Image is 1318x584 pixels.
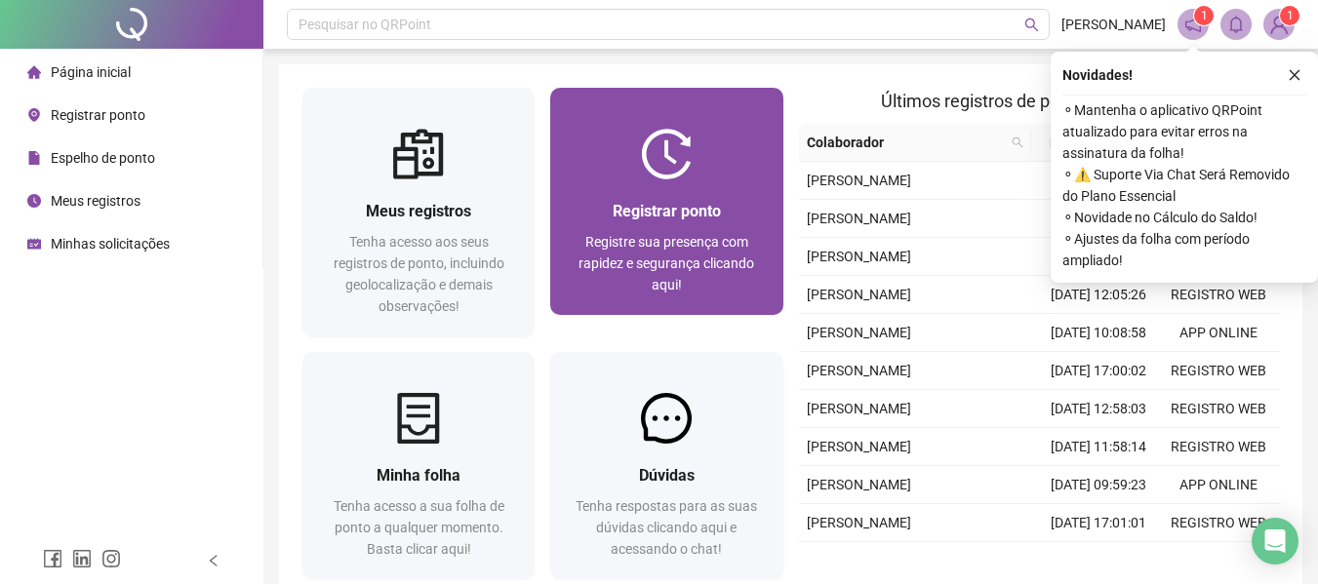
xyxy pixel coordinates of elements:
[377,466,460,485] span: Minha folha
[1031,124,1147,162] th: Data/Hora
[101,549,121,568] span: instagram
[51,107,145,123] span: Registrar ponto
[207,554,220,567] span: left
[1061,14,1166,35] span: [PERSON_NAME]
[1159,352,1279,390] td: REGISTRO WEB
[1159,314,1279,352] td: APP ONLINE
[807,249,911,264] span: [PERSON_NAME]
[881,91,1196,111] span: Últimos registros de ponto sincronizados
[807,515,911,530] span: [PERSON_NAME]
[334,498,504,557] span: Tenha acesso a sua folha de ponto a qualquer momento. Basta clicar aqui!
[1287,9,1294,22] span: 1
[366,202,471,220] span: Meus registros
[1159,276,1279,314] td: REGISTRO WEB
[807,439,911,454] span: [PERSON_NAME]
[1039,200,1159,238] td: [DATE] 17:00:02
[550,352,782,579] a: DúvidasTenha respostas para as suas dúvidas clicando aqui e acessando o chat!
[1159,428,1279,466] td: REGISTRO WEB
[1184,16,1202,33] span: notification
[1012,136,1023,148] span: search
[51,193,140,209] span: Meus registros
[1039,314,1159,352] td: [DATE] 10:08:58
[1280,6,1299,25] sup: Atualize o seu contato no menu Meus Dados
[1039,352,1159,390] td: [DATE] 17:00:02
[1201,9,1208,22] span: 1
[1159,466,1279,504] td: APP ONLINE
[639,466,695,485] span: Dúvidas
[807,132,1005,153] span: Colaborador
[613,202,721,220] span: Registrar ponto
[807,363,911,378] span: [PERSON_NAME]
[1039,542,1159,580] td: [DATE] 12:51:06
[1227,16,1245,33] span: bell
[550,88,782,315] a: Registrar pontoRegistre sua presença com rapidez e segurança clicando aqui!
[1194,6,1214,25] sup: 1
[1039,466,1159,504] td: [DATE] 09:59:23
[51,236,170,252] span: Minhas solicitações
[1039,132,1124,153] span: Data/Hora
[1039,162,1159,200] td: [DATE] 09:53:23
[1159,390,1279,428] td: REGISTRO WEB
[1159,542,1279,580] td: REGISTRO WEB
[1039,238,1159,276] td: [DATE] 13:05:04
[807,287,911,302] span: [PERSON_NAME]
[807,477,911,492] span: [PERSON_NAME]
[1039,390,1159,428] td: [DATE] 12:58:03
[27,151,41,165] span: file
[576,498,757,557] span: Tenha respostas para as suas dúvidas clicando aqui e acessando o chat!
[302,88,535,336] a: Meus registrosTenha acesso aos seus registros de ponto, incluindo geolocalização e demais observa...
[72,549,92,568] span: linkedin
[579,234,754,292] span: Registre sua presença com rapidez e segurança clicando aqui!
[807,401,911,416] span: [PERSON_NAME]
[1159,504,1279,542] td: REGISTRO WEB
[1288,68,1301,82] span: close
[51,64,131,80] span: Página inicial
[1039,428,1159,466] td: [DATE] 11:58:14
[27,194,41,208] span: clock-circle
[807,211,911,226] span: [PERSON_NAME]
[1008,128,1027,157] span: search
[334,234,504,314] span: Tenha acesso aos seus registros de ponto, incluindo geolocalização e demais observações!
[51,150,155,166] span: Espelho de ponto
[1062,99,1306,164] span: ⚬ Mantenha o aplicativo QRPoint atualizado para evitar erros na assinatura da folha!
[27,237,41,251] span: schedule
[1062,207,1306,228] span: ⚬ Novidade no Cálculo do Saldo!
[43,549,62,568] span: facebook
[1062,228,1306,271] span: ⚬ Ajustes da folha com período ampliado!
[1252,518,1298,565] div: Open Intercom Messenger
[1024,18,1039,32] span: search
[1039,276,1159,314] td: [DATE] 12:05:26
[1062,164,1306,207] span: ⚬ ⚠️ Suporte Via Chat Será Removido do Plano Essencial
[807,173,911,188] span: [PERSON_NAME]
[807,325,911,340] span: [PERSON_NAME]
[1264,10,1294,39] img: 86236
[1062,64,1133,86] span: Novidades !
[1039,504,1159,542] td: [DATE] 17:01:01
[27,108,41,122] span: environment
[302,352,535,579] a: Minha folhaTenha acesso a sua folha de ponto a qualquer momento. Basta clicar aqui!
[27,65,41,79] span: home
